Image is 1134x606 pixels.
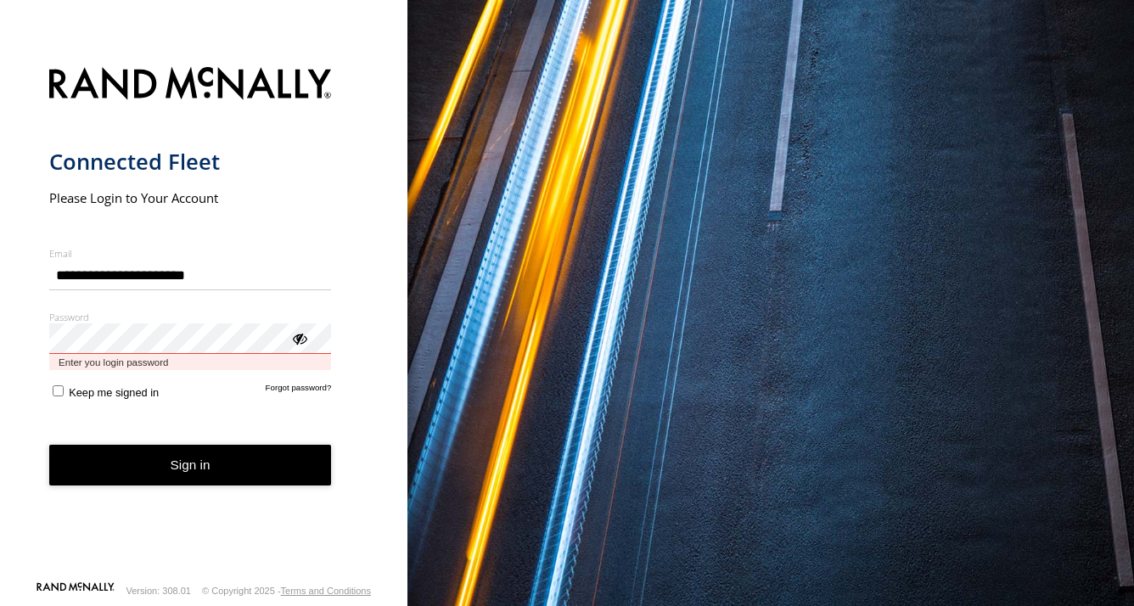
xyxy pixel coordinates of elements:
img: Rand McNally [49,64,332,107]
h1: Connected Fleet [49,148,332,176]
div: © Copyright 2025 - [202,586,371,596]
label: Password [49,311,332,323]
input: Keep me signed in [53,385,64,396]
div: Version: 308.01 [126,586,191,596]
div: ViewPassword [290,329,307,346]
button: Sign in [49,445,332,486]
a: Terms and Conditions [281,586,371,596]
span: Keep me signed in [69,386,159,399]
a: Forgot password? [266,383,332,399]
h2: Please Login to Your Account [49,189,332,206]
label: Email [49,247,332,260]
a: Visit our Website [36,582,115,599]
span: Enter you login password [49,354,332,370]
form: main [49,57,359,581]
